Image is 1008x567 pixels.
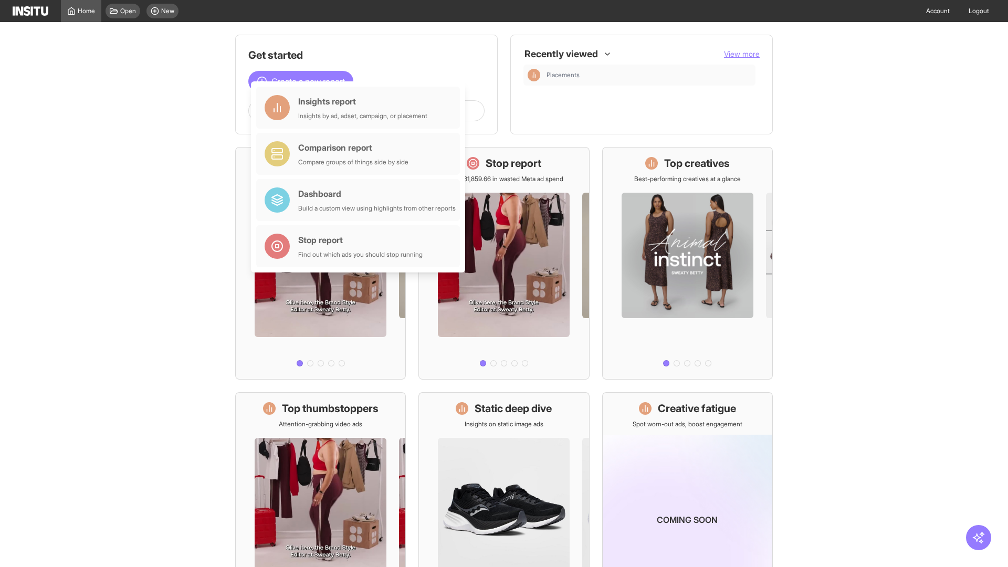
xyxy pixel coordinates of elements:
[724,49,760,58] span: View more
[547,71,580,79] span: Placements
[161,7,174,15] span: New
[78,7,95,15] span: Home
[248,71,353,92] button: Create a new report
[465,420,543,428] p: Insights on static image ads
[602,147,773,380] a: Top creativesBest-performing creatives at a glance
[634,175,741,183] p: Best-performing creatives at a glance
[528,69,540,81] div: Insights
[445,175,563,183] p: Save £31,859.66 in wasted Meta ad spend
[298,204,456,213] div: Build a custom view using highlights from other reports
[298,158,408,166] div: Compare groups of things side by side
[13,6,48,16] img: Logo
[120,7,136,15] span: Open
[724,49,760,59] button: View more
[298,234,423,246] div: Stop report
[279,420,362,428] p: Attention-grabbing video ads
[298,250,423,259] div: Find out which ads you should stop running
[298,187,456,200] div: Dashboard
[248,48,485,62] h1: Get started
[298,95,427,108] div: Insights report
[298,141,408,154] div: Comparison report
[664,156,730,171] h1: Top creatives
[547,71,751,79] span: Placements
[486,156,541,171] h1: Stop report
[271,75,345,88] span: Create a new report
[235,147,406,380] a: What's live nowSee all active ads instantly
[298,112,427,120] div: Insights by ad, adset, campaign, or placement
[418,147,589,380] a: Stop reportSave £31,859.66 in wasted Meta ad spend
[282,401,379,416] h1: Top thumbstoppers
[475,401,552,416] h1: Static deep dive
